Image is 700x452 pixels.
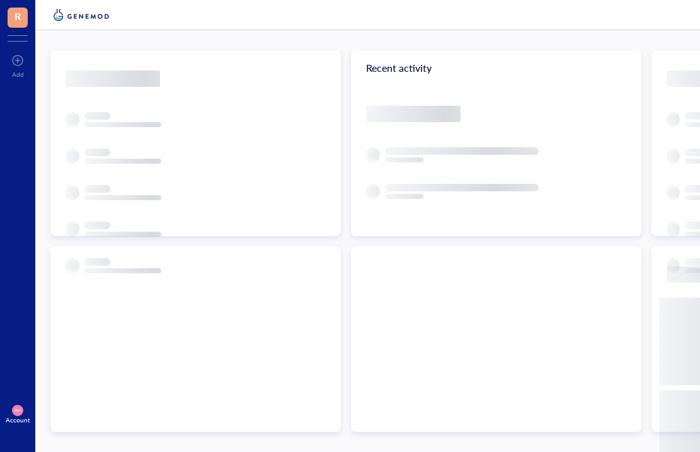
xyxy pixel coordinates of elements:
[14,409,20,412] span: MM
[50,8,112,23] img: genemod-logo
[351,50,641,86] div: Recent activity
[14,8,21,24] span: R
[12,71,24,78] div: Add
[6,416,30,424] div: Account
